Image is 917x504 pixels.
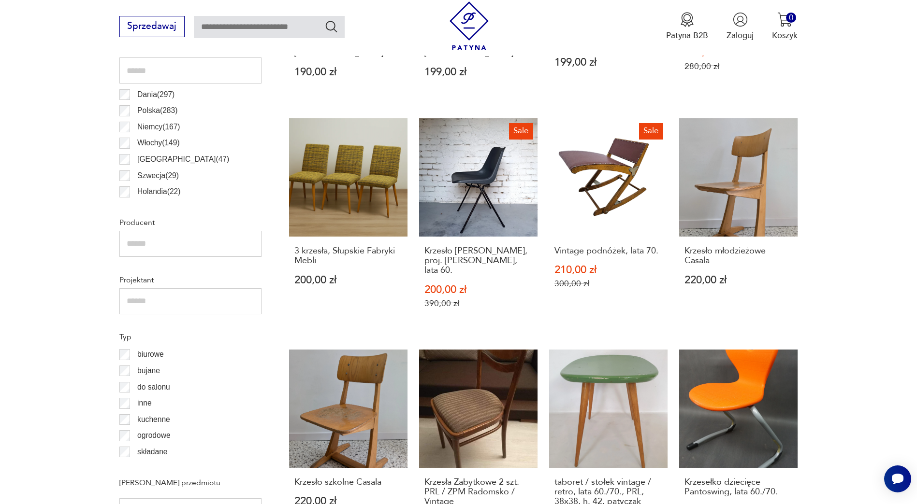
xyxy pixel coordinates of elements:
button: Patyna B2B [666,12,708,41]
a: SaleKrzesło Hille, proj. Robin Day, lata 60.Krzesło [PERSON_NAME], proj. [PERSON_NAME], lata 60.2... [419,118,538,331]
p: 190,00 zł [294,67,402,77]
p: biurowe [137,348,164,361]
p: Niemcy ( 167 ) [137,121,180,133]
a: Ikona medaluPatyna B2B [666,12,708,41]
button: Sprzedawaj [119,16,185,37]
p: 280,00 zł [684,61,792,71]
p: bujane [137,364,160,377]
p: Polska ( 283 ) [137,104,177,117]
p: składane [137,446,167,458]
p: Dania ( 297 ) [137,88,175,101]
p: Szwecja ( 29 ) [137,169,179,182]
button: Szukaj [324,19,338,33]
p: 220,00 zł [684,275,792,285]
h3: Podnóżek, stołeczek vintage, rzemiosło drewniane, [GEOGRAPHIC_DATA] [294,18,402,58]
h3: 3 krzesła, Słupskie Fabryki Mebli [294,246,402,266]
p: [GEOGRAPHIC_DATA] ( 47 ) [137,153,229,166]
img: Ikona medalu [680,12,695,27]
p: ogrodowe [137,429,171,442]
img: Patyna - sklep z meblami i dekoracjami vintage [445,1,494,50]
p: Włochy ( 149 ) [137,137,180,149]
p: 200,00 zł [424,285,532,295]
p: Koszyk [772,30,798,41]
p: 199,00 zł [424,67,532,77]
p: Holandia ( 22 ) [137,185,180,198]
p: Zaloguj [727,30,754,41]
iframe: Smartsupp widget button [884,465,911,492]
img: Ikonka użytkownika [733,12,748,27]
p: 200,00 zł [294,275,402,285]
p: inne [137,397,151,409]
p: 210,00 zł [554,265,662,275]
p: Producent [119,216,262,229]
p: kuchenne [137,413,170,426]
h3: Vintage podnóżek, lata 70. [554,246,662,256]
p: 199,00 zł [554,57,662,68]
a: Krzesło młodzieżowe CasalaKrzesło młodzieżowe Casala220,00 zł [679,118,798,331]
p: Czechy ( 20 ) [137,202,176,214]
h3: Krzesło młodzieżowe Casala [684,246,792,266]
p: Projektant [119,274,262,286]
a: SaleVintage podnóżek, lata 70.Vintage podnóżek, lata 70.210,00 zł300,00 zł [549,118,668,331]
p: 300,00 zł [554,279,662,289]
img: Ikona koszyka [777,12,792,27]
div: 0 [786,13,796,23]
p: Patyna B2B [666,30,708,41]
p: taboret [137,462,161,475]
p: do salonu [137,381,170,393]
p: [PERSON_NAME] przedmiotu [119,476,262,489]
p: Typ [119,331,262,343]
h3: taboret stołek vintage retro 50 60 lata space age, WESTERN [GEOGRAPHIC_DATA] [424,18,532,58]
button: 0Koszyk [772,12,798,41]
a: Sprzedawaj [119,23,185,31]
a: 3 krzesła, Słupskie Fabryki Mebli3 krzesła, Słupskie Fabryki Mebli200,00 zł [289,118,408,331]
p: 200,00 zł [684,47,792,57]
button: Zaloguj [727,12,754,41]
h3: Krzesło [PERSON_NAME], proj. [PERSON_NAME], lata 60. [424,246,532,276]
h3: Krzesło szkolne Casala [294,477,402,487]
h3: Krzesełko dziecięce Pantoswing, lata 60./70. [684,477,792,497]
p: 390,00 zł [424,298,532,308]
